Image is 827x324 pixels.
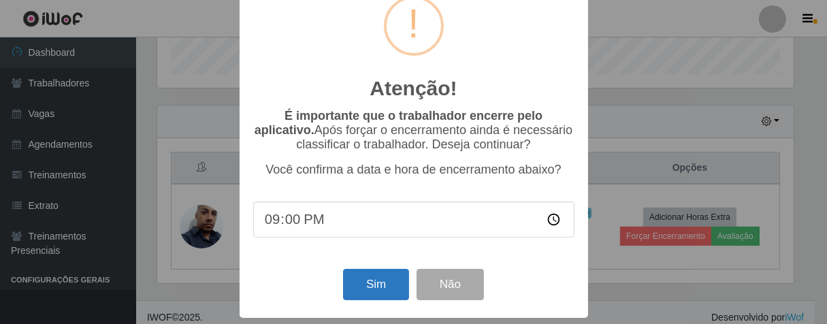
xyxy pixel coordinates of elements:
[255,109,542,137] b: É importante que o trabalhador encerre pelo aplicativo.
[343,269,409,301] button: Sim
[370,76,457,101] h2: Atenção!
[417,269,484,301] button: Não
[253,109,574,152] p: Após forçar o encerramento ainda é necessário classificar o trabalhador. Deseja continuar?
[253,163,574,177] p: Você confirma a data e hora de encerramento abaixo?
